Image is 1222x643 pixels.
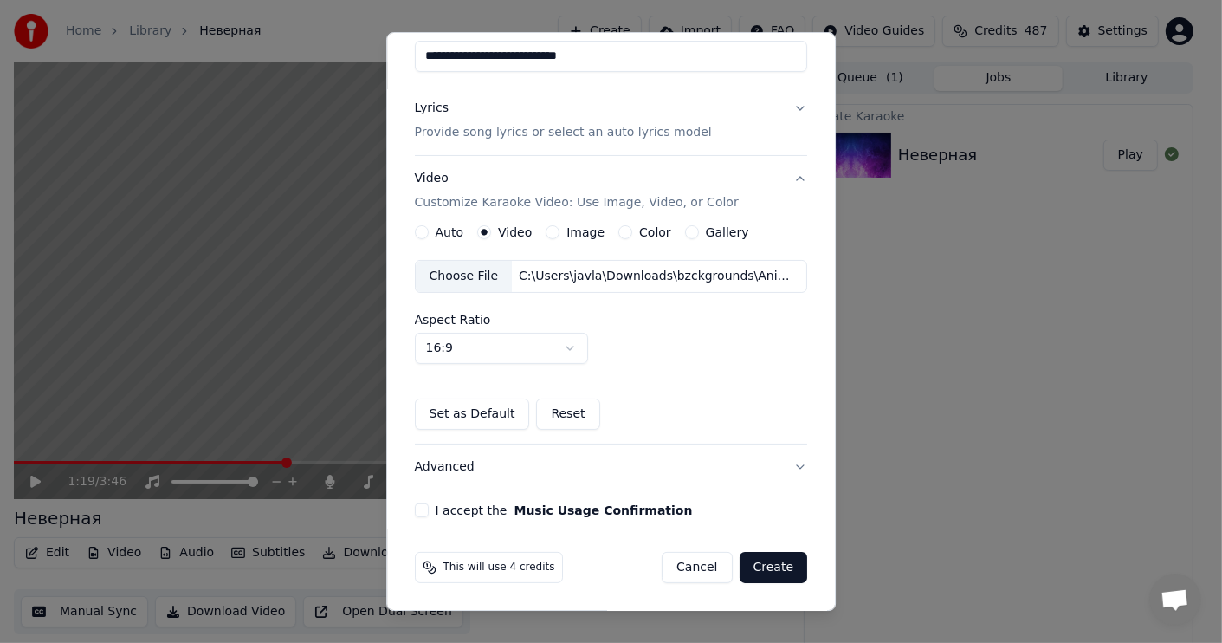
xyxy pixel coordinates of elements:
span: This will use 4 credits [443,561,555,575]
label: Video [498,226,532,238]
label: Image [566,226,605,238]
label: Title [415,22,808,34]
button: LyricsProvide song lyrics or select an auto lyrics model [415,86,808,155]
button: VideoCustomize Karaoke Video: Use Image, Video, or Color [415,156,808,225]
label: I accept the [436,504,693,516]
div: Choose File [416,261,513,292]
div: C:\Users\javla\Downloads\bzckgrounds\Animated Color Gradient Background _ Animated gradient backg... [512,268,806,285]
label: Auto [436,226,464,238]
button: Create [740,552,808,583]
label: Gallery [706,226,749,238]
button: Advanced [415,445,808,490]
label: Color [639,226,671,238]
div: Video [415,170,739,211]
label: Aspect Ratio [415,314,808,326]
div: VideoCustomize Karaoke Video: Use Image, Video, or Color [415,225,808,444]
button: Reset [537,399,600,430]
p: Provide song lyrics or select an auto lyrics model [415,124,712,141]
button: Set as Default [415,399,530,430]
button: Cancel [662,552,732,583]
p: Customize Karaoke Video: Use Image, Video, or Color [415,194,739,211]
button: I accept the [514,504,693,516]
div: Lyrics [415,100,449,117]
